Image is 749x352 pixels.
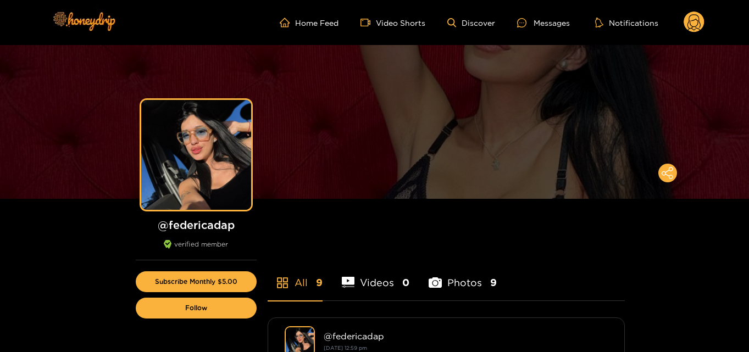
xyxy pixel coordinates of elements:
div: Messages [517,16,570,29]
button: Subscribe Monthly $5.00 [136,271,257,292]
h1: @ federicadap [136,218,257,232]
span: home [280,18,295,27]
a: Home Feed [280,18,339,27]
div: @ federicadap [324,331,608,341]
span: 0 [402,276,409,289]
div: verified member [136,240,257,260]
li: Videos [342,251,410,300]
span: Follow [185,304,207,312]
span: video-camera [360,18,376,27]
a: Discover [447,18,495,27]
a: Video Shorts [360,18,425,27]
li: All [268,251,323,300]
span: 9 [490,276,497,289]
span: appstore [276,276,289,289]
small: [DATE] 12:59 pm [324,345,367,351]
li: Photos [429,251,497,300]
button: Follow [136,298,257,319]
span: 9 [316,276,323,289]
button: Notifications [592,17,662,28]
